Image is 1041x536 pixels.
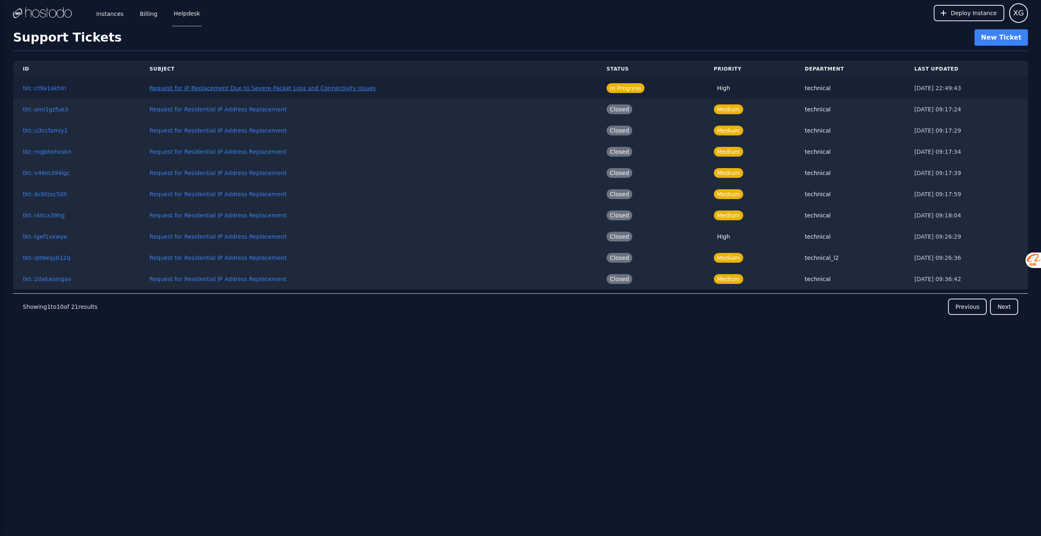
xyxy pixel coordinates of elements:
[607,147,632,157] span: Closed
[714,104,743,114] span: Medium
[150,126,287,135] button: Request for Residential IP Address Replacement
[150,148,287,156] button: Request for Residential IP Address Replacement
[150,84,376,92] button: Request for IP Replacement Due to Severe Packet Loss and Connectivity Issues
[805,105,895,113] div: technical
[150,275,287,283] button: Request for Residential IP Address Replacement
[914,233,1018,241] div: [DATE] 09:26:29
[904,61,1028,78] th: Last Updated
[150,254,287,262] button: Request for Residential IP Address Replacement
[607,83,645,93] span: In Progress
[13,293,1028,320] nav: Pagination
[805,126,895,135] div: technical
[805,275,895,283] div: technical
[805,211,895,219] div: technical
[914,84,1018,92] div: [DATE] 22:49:43
[714,126,743,135] span: Medium
[714,274,743,284] span: Medium
[23,275,71,283] button: tkt::20xkaomgav
[607,168,632,178] span: Closed
[607,104,632,114] span: Closed
[805,148,895,156] div: technical
[71,303,78,310] span: 21
[47,303,51,310] span: 1
[714,210,743,220] span: Medium
[951,9,997,17] span: Deploy Instance
[23,148,71,156] button: tkt::mgbhohxskn
[23,126,68,135] button: tkt::u3ccfamiy1
[607,189,632,199] span: Closed
[13,61,140,78] th: ID
[914,169,1018,177] div: [DATE] 09:17:39
[23,84,66,92] button: tkt::ct9a1akhln
[975,29,1028,46] button: New Ticket
[914,126,1018,135] div: [DATE] 09:17:29
[714,168,743,178] span: Medium
[23,303,97,311] p: Showing to of results
[714,83,733,93] span: High
[23,254,71,262] button: tkt::q09eqyb12q
[934,5,1004,21] button: Deploy Instance
[607,274,632,284] span: Closed
[1009,3,1028,23] button: User menu
[1013,7,1024,19] span: XG
[948,299,987,315] button: Previous
[914,254,1018,262] div: [DATE] 09:26:36
[805,84,895,92] div: technical
[607,126,632,135] span: Closed
[140,61,597,78] th: Subject
[795,61,905,78] th: Department
[607,253,632,263] span: Closed
[914,190,1018,198] div: [DATE] 09:17:59
[150,169,287,177] button: Request for Residential IP Address Replacement
[23,190,67,198] button: tkt::6c6fzxc50h
[607,232,632,241] span: Closed
[13,30,122,45] h1: Support Tickets
[150,190,287,198] button: Request for Residential IP Address Replacement
[805,190,895,198] div: technical
[23,105,68,113] button: tkt::ami1gzfue3
[990,299,1018,315] button: Next
[714,232,733,241] span: High
[914,148,1018,156] div: [DATE] 09:17:34
[805,233,895,241] div: technical
[23,233,67,241] button: tkt::lgef1vxwye
[914,275,1018,283] div: [DATE] 09:36:42
[704,61,795,78] th: Priority
[150,233,287,241] button: Request for Residential IP Address Replacement
[714,189,743,199] span: Medium
[56,303,64,310] span: 10
[714,253,743,263] span: Medium
[23,211,65,219] button: tkt::i4itca39hg
[914,105,1018,113] div: [DATE] 09:17:24
[805,254,895,262] div: technical_l2
[150,105,287,113] button: Request for Residential IP Address Replacement
[23,169,70,177] button: tkt::v46m394lgc
[714,147,743,157] span: Medium
[607,210,632,220] span: Closed
[13,7,72,19] img: Logo
[597,61,704,78] th: Status
[914,211,1018,219] div: [DATE] 09:18:04
[150,211,287,219] button: Request for Residential IP Address Replacement
[805,169,895,177] div: technical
